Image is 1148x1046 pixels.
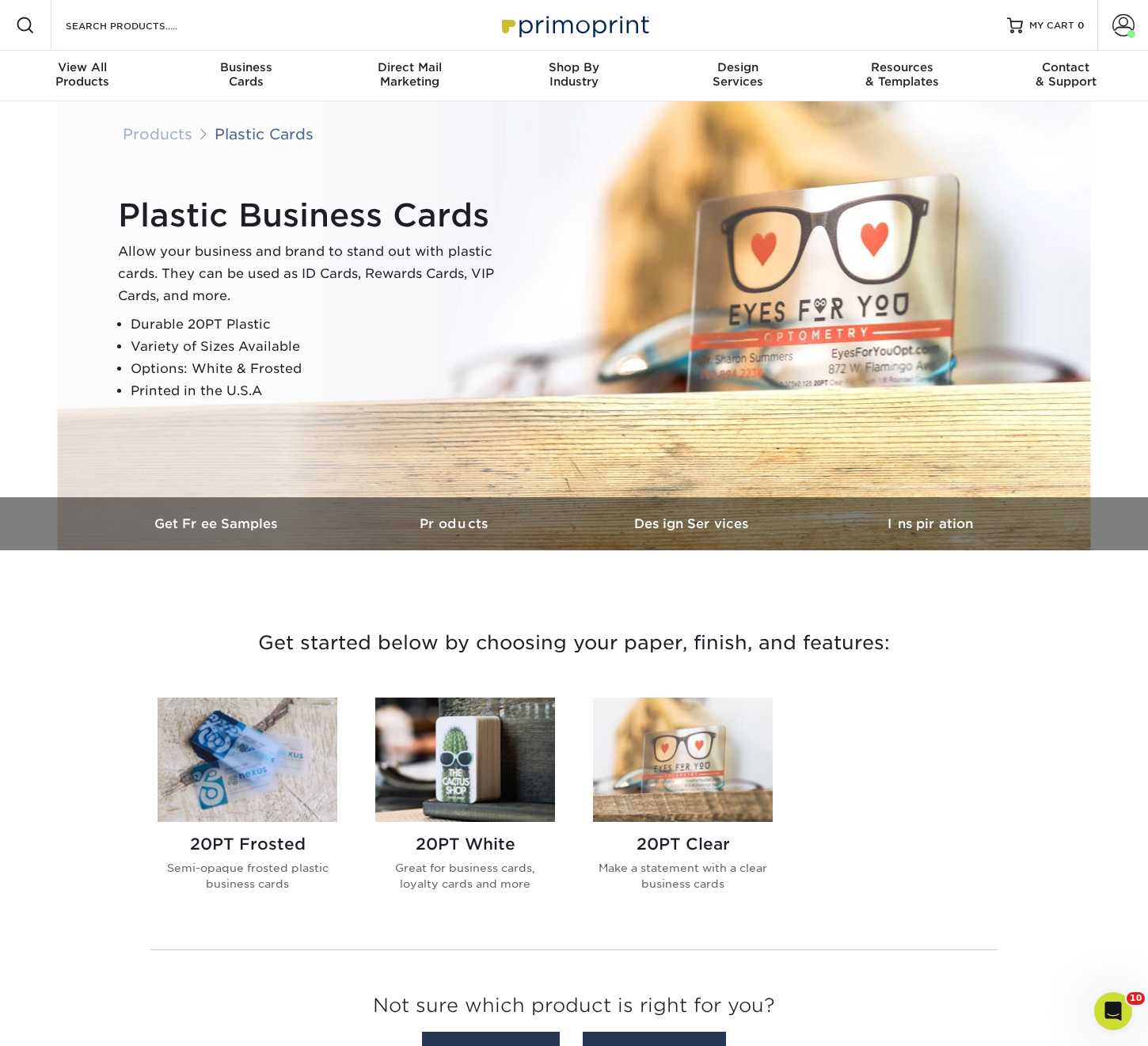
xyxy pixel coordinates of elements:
[158,860,337,892] p: Semi-opaque frosted plastic business cards
[574,497,812,550] a: Design Services
[215,125,314,143] a: Plastic Cards
[111,607,1037,679] h3: Get started below by choosing your paper, finish, and features:
[593,860,773,892] p: Make a statement with a clear business cards
[812,497,1049,550] a: Inspiration
[150,982,998,1036] h3: Not sure which product is right for you?
[984,51,1148,101] a: Contact& Support
[1078,20,1085,31] span: 0
[593,698,773,822] img: 20PT Clear Plastic Cards
[375,698,555,918] a: 20PT White Plastic Cards 20PT White Great for business cards, loyalty cards and more
[812,516,1049,531] h3: Inspiration
[131,336,514,358] li: Variety of Sizes Available
[328,51,492,101] a: Direct MailMarketing
[164,60,328,74] span: Business
[336,516,574,531] h3: Products
[99,516,336,531] h3: Get Free Samples
[158,698,337,822] img: 20PT Frosted Plastic Cards
[328,60,492,74] span: Direct Mail
[1127,992,1145,1005] span: 10
[118,241,514,307] p: Allow your business and brand to stand out with plastic cards. They can be used as ID Cards, Rewa...
[1094,992,1132,1030] iframe: Intercom live chat
[495,8,653,42] img: Primoprint
[123,125,192,143] a: Products
[820,60,984,74] span: Resources
[99,497,336,550] a: Get Free Samples
[164,51,328,101] a: BusinessCards
[375,860,555,892] p: Great for business cards, loyalty cards and more
[375,698,555,822] img: 20PT White Plastic Cards
[158,835,337,854] h2: 20PT Frosted
[492,60,656,74] span: Shop By
[656,60,820,89] div: Services
[984,60,1148,89] div: & Support
[164,60,328,89] div: Cards
[158,698,337,918] a: 20PT Frosted Plastic Cards 20PT Frosted Semi-opaque frosted plastic business cards
[131,380,514,402] li: Printed in the U.S.A
[574,516,812,531] h3: Design Services
[984,60,1148,74] span: Contact
[328,60,492,89] div: Marketing
[820,51,984,101] a: Resources& Templates
[1029,19,1074,32] span: MY CART
[656,60,820,74] span: Design
[593,835,773,854] h2: 20PT Clear
[820,60,984,89] div: & Templates
[593,698,773,918] a: 20PT Clear Plastic Cards 20PT Clear Make a statement with a clear business cards
[336,497,574,550] a: Products
[492,51,656,101] a: Shop ByIndustry
[375,835,555,854] h2: 20PT White
[656,51,820,101] a: DesignServices
[118,196,514,234] h1: Plastic Business Cards
[492,60,656,89] div: Industry
[64,16,219,35] input: SEARCH PRODUCTS.....
[131,314,514,336] li: Durable 20PT Plastic
[131,358,514,380] li: Options: White & Frosted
